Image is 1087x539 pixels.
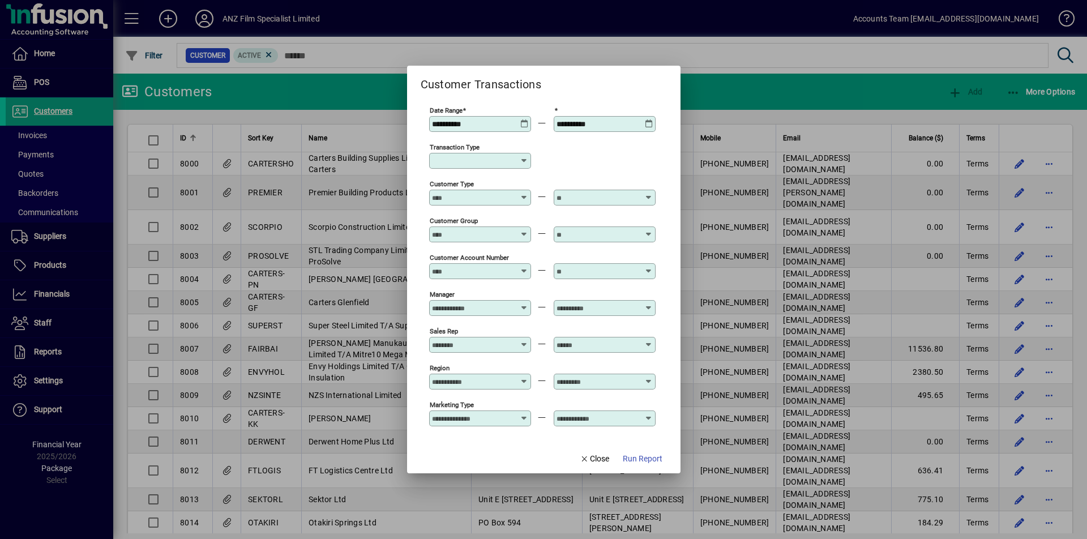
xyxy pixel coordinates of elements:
[430,253,509,261] mat-label: Customer Account Number
[430,179,474,187] mat-label: Customer Type
[430,290,455,298] mat-label: Manager
[430,216,478,224] mat-label: Customer Group
[618,448,667,469] button: Run Report
[430,106,463,114] mat-label: Date Range
[430,363,450,371] mat-label: Region
[575,448,614,469] button: Close
[430,143,480,151] mat-label: Transaction Type
[430,327,458,335] mat-label: Sales Rep
[623,453,662,465] span: Run Report
[407,66,555,93] h2: Customer Transactions
[430,400,474,408] mat-label: Marketing Type
[580,453,609,465] span: Close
